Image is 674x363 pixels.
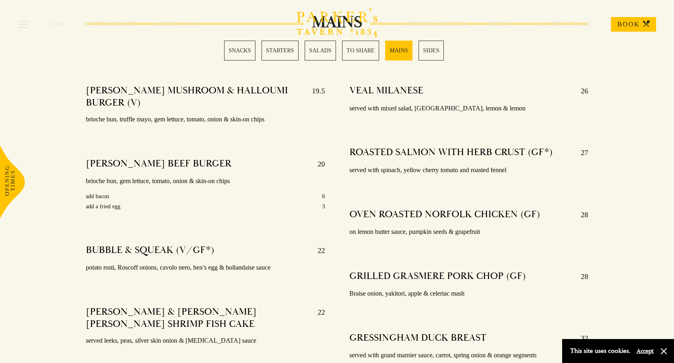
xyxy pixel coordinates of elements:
p: 22 [310,306,325,330]
h4: GRESSINGHAM DUCK BREAST [349,332,486,345]
a: 2 / 6 [262,41,299,61]
button: Accept [637,347,654,355]
a: 5 / 6 [385,41,412,61]
p: potato rosti, Roscoff onions, cavolo nero, hen’s egg & hollandaise sauce [86,262,325,274]
p: served with spinach, yellow cherry tomato and roasted fennel [349,164,588,176]
p: on lemon butter sauce, pumpkin seeds & grapefruit [349,226,588,238]
h4: VEAL MILANESE [349,84,423,97]
p: 19.5 [304,84,325,109]
p: 27 [573,146,588,159]
p: 26 [573,84,588,97]
p: brioche bun, truffle mayo, gem lettuce, tomato, onion & skin-on chips [86,114,325,125]
h4: GRILLED GRASMERE PORK CHOP (GF) [349,270,526,283]
p: 3 [322,201,325,212]
p: brioche bun, gem lettuce, tomato, onion & skin-on chips [86,175,325,187]
a: 1 / 6 [224,41,255,61]
p: 28 [573,270,588,283]
h4: ROASTED SALMON WITH HERB CRUST (GF*) [349,146,553,159]
h4: [PERSON_NAME] MUSHROOM & HALLOUMI BURGER (V) [86,84,303,109]
a: 3 / 6 [305,41,336,61]
h4: [PERSON_NAME] BEEF BURGER [86,158,231,171]
a: 4 / 6 [342,41,379,61]
p: 20 [310,158,325,171]
p: add a fried egg [86,201,120,212]
h4: BUBBLE & SQUEAK (V/GF*) [86,244,214,257]
p: served leeks, peas, silver skin onion & [MEDICAL_DATA] sauce [86,335,325,347]
p: This site uses cookies. [570,345,630,357]
a: 6 / 6 [419,41,444,61]
p: 6 [322,191,325,201]
button: Close and accept [660,347,668,355]
h4: [PERSON_NAME] & [PERSON_NAME] [PERSON_NAME] SHRIMP FISH CAKE [86,306,309,330]
p: served with grand marnier sauce, carrot, spring onion & orange segments [349,350,588,361]
p: 28 [573,208,588,221]
p: served with mixed salad, [GEOGRAPHIC_DATA], lemon & lemon [349,103,588,115]
p: Braise onion, yakitori, apple & celeriac mash [349,288,588,300]
p: 22 [310,244,325,257]
p: add bacon [86,191,109,201]
h4: OVEN ROASTED NORFOLK CHICKEN (GF) [349,208,540,221]
p: 32 [573,332,588,345]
